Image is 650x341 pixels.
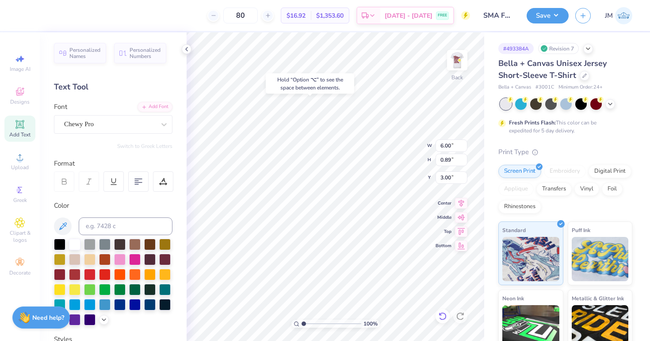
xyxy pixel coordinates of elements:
div: Vinyl [574,182,599,196]
span: Minimum Order: 24 + [558,84,603,91]
div: Digital Print [589,165,631,178]
span: Upload [11,164,29,171]
span: $16.92 [287,11,306,20]
div: Text Tool [54,81,172,93]
span: Image AI [10,66,31,73]
span: [DATE] - [DATE] [385,11,432,20]
input: e.g. 7428 c [79,217,172,235]
span: Designs [10,98,30,105]
strong: Need help? [32,314,64,322]
span: Neon Ink [502,294,524,303]
div: Hold “Option ⌥” to see the space between elements. [266,74,354,94]
span: Personalized Names [69,47,101,59]
span: $1,353.60 [316,11,344,20]
input: Untitled Design [477,7,520,24]
div: # 493384A [498,43,534,54]
div: Transfers [536,182,572,196]
div: This color can be expedited for 5 day delivery. [509,119,618,135]
div: Color [54,201,172,211]
span: Metallic & Glitter Ink [572,294,624,303]
img: Jordyn Miller [615,7,632,24]
span: Standard [502,225,526,235]
span: Add Text [9,131,31,138]
div: Screen Print [498,165,541,178]
div: Add Font [138,102,172,112]
input: – – [223,8,258,23]
span: FREE [438,12,447,19]
div: Format [54,159,173,169]
button: Switch to Greek Letters [117,143,172,150]
span: Puff Ink [572,225,590,235]
div: Back [451,74,463,81]
div: Revision 7 [538,43,579,54]
img: Back [448,51,466,69]
div: Applique [498,182,534,196]
span: # 3001C [535,84,554,91]
span: Bella + Canvas [498,84,531,91]
img: Standard [502,237,559,281]
span: Middle [436,214,451,221]
span: Center [436,200,451,206]
div: Embroidery [544,165,586,178]
span: Clipart & logos [4,229,35,244]
span: 100 % [363,320,378,328]
label: Font [54,102,67,112]
span: Bella + Canvas Unisex Jersey Short-Sleeve T-Shirt [498,58,607,81]
span: Bottom [436,243,451,249]
div: Print Type [498,147,632,157]
a: JM [605,7,632,24]
span: Top [436,229,451,235]
span: Greek [13,197,27,204]
img: Puff Ink [572,237,629,281]
button: Save [527,8,569,23]
span: Personalized Numbers [130,47,161,59]
div: Rhinestones [498,200,541,213]
strong: Fresh Prints Flash: [509,119,556,126]
div: Foil [602,182,623,196]
span: Decorate [9,269,31,276]
span: JM [605,11,613,21]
